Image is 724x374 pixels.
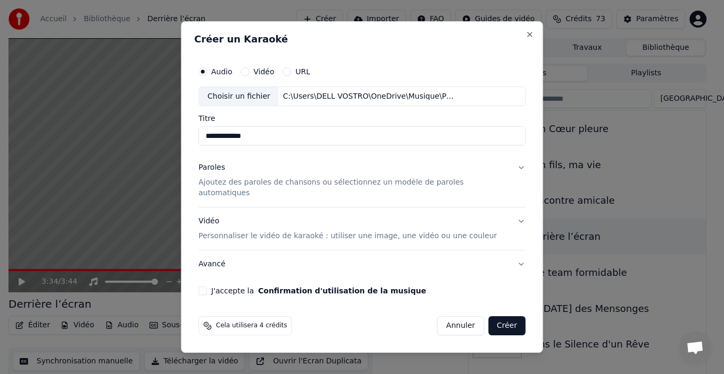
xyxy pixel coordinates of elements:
button: Annuler [437,316,484,335]
button: J'accepte la [258,287,426,294]
div: Choisir un fichier [199,87,279,106]
button: VidéoPersonnaliser le vidéo de karaoké : utiliser une image, une vidéo ou une couleur [199,207,526,250]
button: Créer [488,316,525,335]
div: C:\Users\DELL VOSTRO\OneDrive\Musique\Pourquoi _ (1).mp3 [279,91,459,102]
button: ParolesAjoutez des paroles de chansons ou sélectionnez un modèle de paroles automatiques [199,154,526,207]
div: Vidéo [199,216,497,241]
div: Paroles [199,163,225,173]
button: Avancé [199,250,526,278]
label: J'accepte la [211,287,426,294]
h2: Créer un Karaoké [195,34,530,44]
span: Cela utilisera 4 crédits [216,321,287,330]
p: Ajoutez des paroles de chansons ou sélectionnez un modèle de paroles automatiques [199,178,509,199]
label: Titre [199,115,526,123]
p: Personnaliser le vidéo de karaoké : utiliser une image, une vidéo ou une couleur [199,231,497,241]
label: Vidéo [253,68,274,75]
label: Audio [211,68,233,75]
label: URL [296,68,311,75]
